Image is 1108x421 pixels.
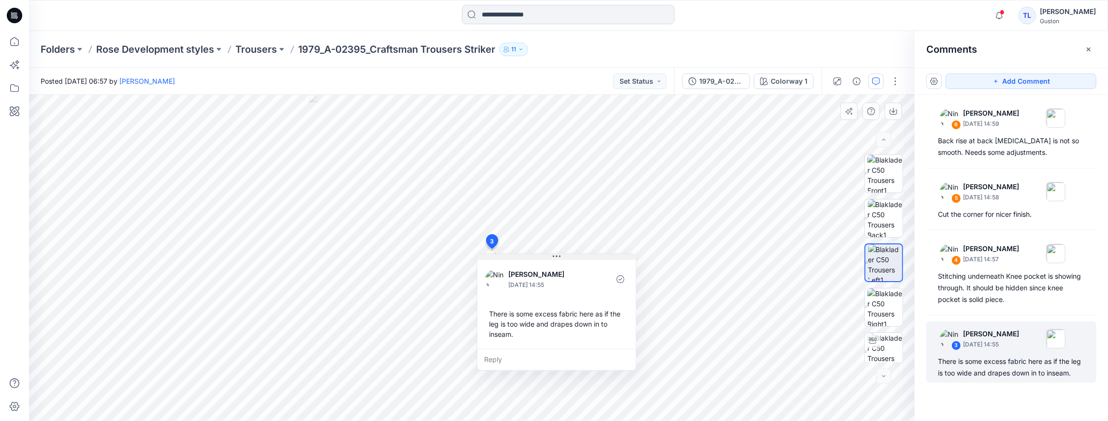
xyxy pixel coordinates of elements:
[867,288,903,326] img: Blaklader C50 Trousers Right1
[511,44,516,55] p: 11
[849,74,864,89] button: Details
[951,194,961,203] div: 5
[485,270,504,289] img: Nina Moller
[938,135,1085,158] div: Back rise at back [MEDICAL_DATA] is not so smooth. Needs some adjustments.
[508,269,587,280] p: [PERSON_NAME]
[940,108,959,128] img: Nina Moller
[938,209,1085,220] div: Cut the corner for nicer finish.
[119,77,175,85] a: [PERSON_NAME]
[96,43,214,56] a: Rose Development styles
[951,341,961,350] div: 3
[477,349,636,370] div: Reply
[1019,7,1036,24] div: TL
[963,119,1019,129] p: [DATE] 14:59
[963,243,1019,255] p: [PERSON_NAME]
[699,76,744,87] div: 1979_A-02395_Craftsman Trousers Striker
[771,76,807,87] div: Colorway 1
[1040,6,1096,17] div: [PERSON_NAME]
[490,237,494,246] span: 3
[963,340,1019,349] p: [DATE] 14:55
[298,43,495,56] p: 1979_A-02395_Craftsman Trousers Striker
[963,328,1019,340] p: [PERSON_NAME]
[946,74,1096,89] button: Add Comment
[938,271,1085,305] div: Stitching underneath Knee pocket is showing through. It should be hidden since knee pocket is sol...
[940,182,959,201] img: Nina Moller
[682,74,750,89] button: 1979_A-02395_Craftsman Trousers Striker
[41,76,175,86] span: Posted [DATE] 06:57 by
[485,305,628,343] div: There is some excess fabric here as if the leg is too wide and drapes down in to inseam.
[508,280,587,290] p: [DATE] 14:55
[499,43,528,56] button: 11
[951,256,961,265] div: 4
[963,193,1019,202] p: [DATE] 14:58
[867,333,903,371] img: Blaklader C50 Trousers Turntable
[963,107,1019,119] p: [PERSON_NAME]
[235,43,277,56] a: Trousers
[868,244,902,281] img: Blaklader C50 Trousers Left1
[41,43,75,56] a: Folders
[951,120,961,130] div: 6
[867,155,903,193] img: Blaklader C50 Trousers Front1
[940,329,959,348] img: Nina Moller
[938,356,1085,379] div: There is some excess fabric here as if the leg is too wide and drapes down in to inseam.
[963,255,1019,264] p: [DATE] 14:57
[940,244,959,263] img: Nina Moller
[868,199,903,237] img: Blaklader C50 Trousers Back1
[754,74,814,89] button: Colorway 1
[963,181,1019,193] p: [PERSON_NAME]
[1040,17,1096,25] div: Guston
[926,44,977,55] h2: Comments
